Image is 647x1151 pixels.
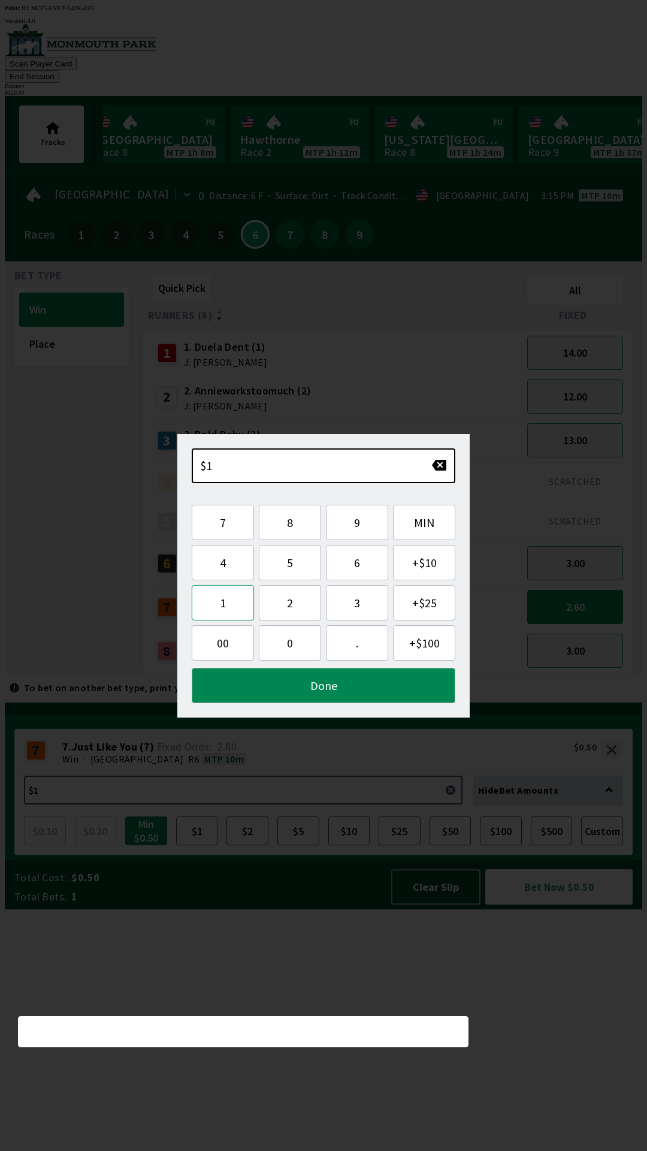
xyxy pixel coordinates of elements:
span: + $10 [403,555,445,570]
button: +$100 [393,625,455,661]
span: 9 [336,515,378,530]
button: 4 [192,545,254,580]
span: 4 [202,555,244,570]
button: MIN [393,505,455,540]
button: 2 [259,585,321,620]
button: 00 [192,625,254,661]
span: 00 [202,635,244,650]
span: Done [202,678,445,693]
span: 6 [336,555,378,570]
button: 8 [259,505,321,540]
button: 0 [259,625,321,661]
span: 2 [269,595,311,610]
button: Done [192,668,455,703]
span: . [336,635,378,650]
span: 8 [269,515,311,530]
span: + $100 [403,635,445,650]
span: 5 [269,555,311,570]
span: 3 [336,595,378,610]
button: 3 [326,585,388,620]
button: . [326,625,388,661]
span: MIN [403,515,445,530]
span: + $25 [403,595,445,610]
span: 0 [269,635,311,650]
span: $1 [200,458,213,473]
span: 7 [202,515,244,530]
button: +$10 [393,545,455,580]
button: 5 [259,545,321,580]
button: 6 [326,545,388,580]
button: 1 [192,585,254,620]
button: +$25 [393,585,455,620]
button: 9 [326,505,388,540]
button: 7 [192,505,254,540]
